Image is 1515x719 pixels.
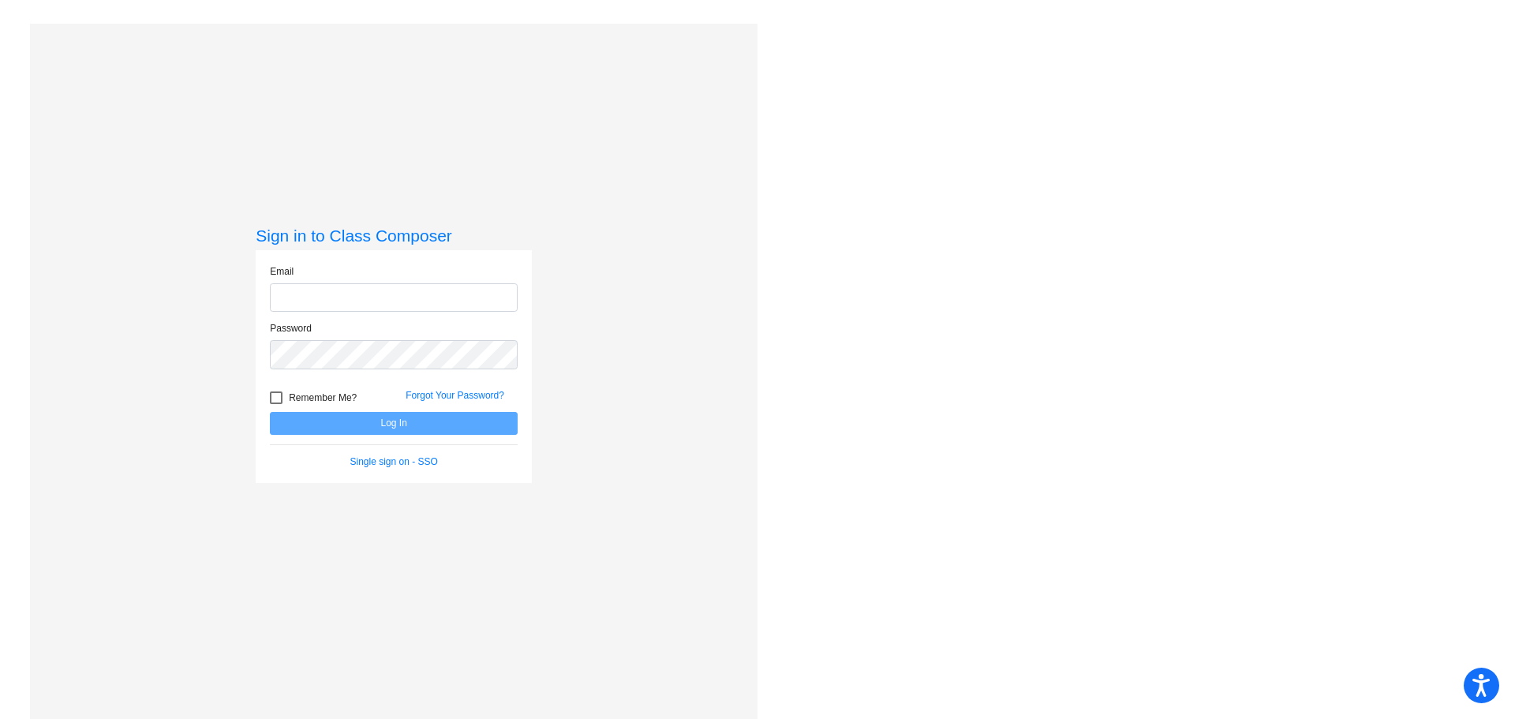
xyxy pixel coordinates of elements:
[270,412,518,435] button: Log In
[270,264,294,279] label: Email
[270,321,312,335] label: Password
[406,390,504,401] a: Forgot Your Password?
[289,388,357,407] span: Remember Me?
[256,226,532,245] h3: Sign in to Class Composer
[350,456,438,467] a: Single sign on - SSO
